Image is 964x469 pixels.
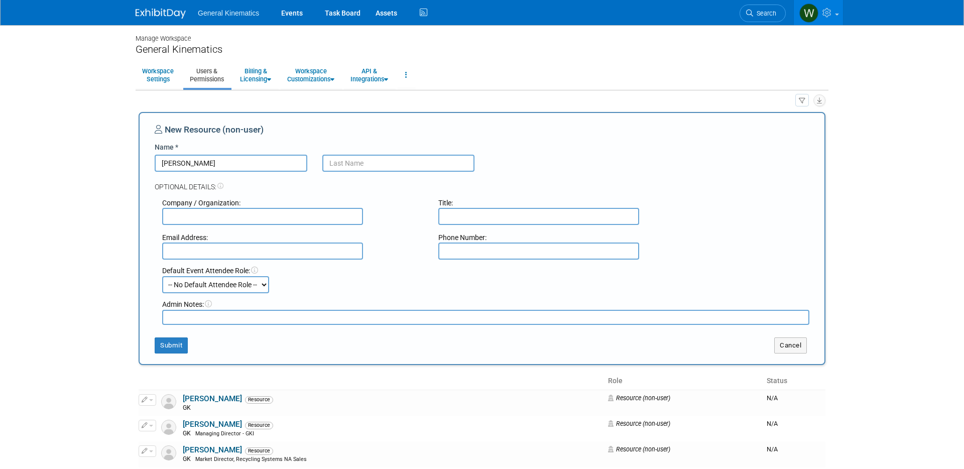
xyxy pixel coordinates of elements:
div: New Resource (non-user) [155,124,809,142]
a: Search [740,5,786,22]
span: GK [183,455,194,462]
div: Admin Notes: [162,299,809,309]
span: N/A [767,394,778,402]
a: WorkspaceCustomizations [281,63,341,87]
div: Title: [438,198,699,208]
a: [PERSON_NAME] [183,420,242,429]
span: Resource [245,422,273,429]
a: [PERSON_NAME] [183,394,242,403]
img: Resource [161,445,176,460]
span: Search [753,10,776,17]
div: Optional Details: [155,172,809,192]
span: Resource [245,396,273,403]
div: Manage Workspace [136,25,828,43]
img: Whitney Swanson [799,4,818,23]
span: Market Director, Recycling Systems NA Sales [195,456,307,462]
a: API &Integrations [344,63,395,87]
span: Resource (non-user) [608,445,670,453]
span: Managing Director - GKI [195,430,254,437]
a: WorkspaceSettings [136,63,180,87]
button: Cancel [774,337,807,354]
span: N/A [767,420,778,427]
input: First Name [155,155,307,172]
span: GK [183,404,194,411]
span: Resource (non-user) [608,394,670,402]
th: Status [763,373,825,390]
label: Name * [155,142,178,152]
div: Default Event Attendee Role: [162,266,809,276]
div: Phone Number: [438,232,699,243]
div: General Kinematics [136,43,828,56]
a: Billing &Licensing [233,63,278,87]
img: Resource [161,394,176,409]
a: Users &Permissions [183,63,230,87]
span: General Kinematics [198,9,259,17]
div: Email Address: [162,232,423,243]
a: [PERSON_NAME] [183,445,242,454]
span: Resource (non-user) [608,420,670,427]
img: ExhibitDay [136,9,186,19]
span: Resource [245,447,273,454]
span: N/A [767,445,778,453]
button: Submit [155,337,188,354]
span: GK [183,430,194,437]
div: Company / Organization: [162,198,423,208]
img: Resource [161,420,176,435]
input: Last Name [322,155,475,172]
th: Role [604,373,763,390]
